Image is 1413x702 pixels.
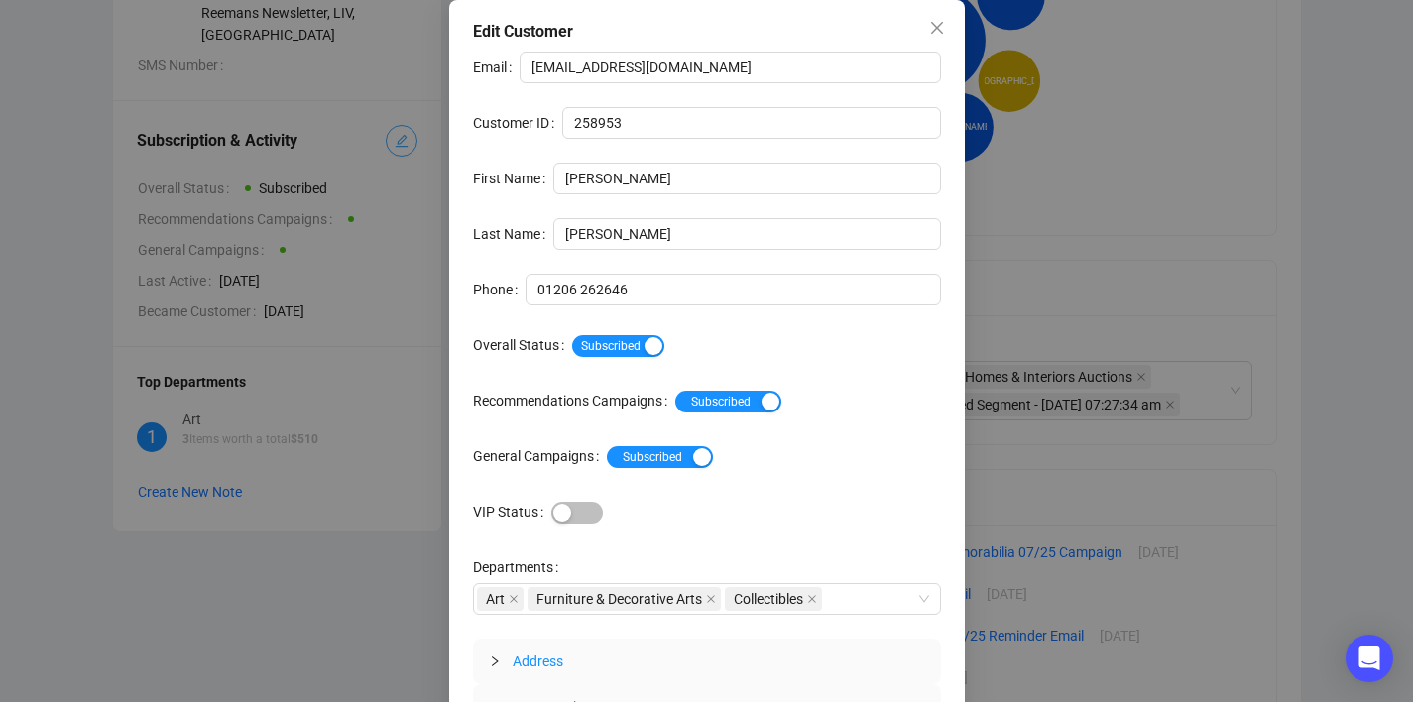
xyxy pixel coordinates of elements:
button: Overall Status [572,335,664,357]
span: Collectibles [725,587,822,611]
label: Last Name [473,218,553,250]
input: Customer ID [562,107,941,139]
span: close [807,594,817,604]
span: close [509,594,519,604]
label: Email [473,52,520,83]
label: Phone [473,274,526,305]
button: General Campaigns [607,446,713,468]
label: Departments [473,551,566,583]
label: Customer ID [473,107,562,139]
span: close [706,594,716,604]
input: First Name [553,163,941,194]
span: Art [477,587,524,611]
span: Furniture & Decorative Arts [528,587,721,611]
div: Open Intercom Messenger [1346,635,1393,682]
span: Address [513,653,563,669]
span: close [929,20,945,36]
label: General Campaigns [473,440,607,472]
label: Overall Status [473,329,572,361]
input: Email [520,52,941,83]
label: Recommendations Campaigns [473,385,675,416]
input: Last Name [553,218,941,250]
label: VIP Status [473,496,551,527]
button: Recommendations Campaigns [675,391,781,412]
div: Edit Customer [473,20,941,44]
span: Collectibles [734,588,803,610]
span: Furniture & Decorative Arts [536,588,702,610]
label: First Name [473,163,553,194]
button: Close [921,12,953,44]
span: collapsed [489,655,501,667]
span: Art [486,588,505,610]
div: Address [473,639,941,684]
input: Phone [526,274,941,305]
button: VIP Status [551,502,603,524]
